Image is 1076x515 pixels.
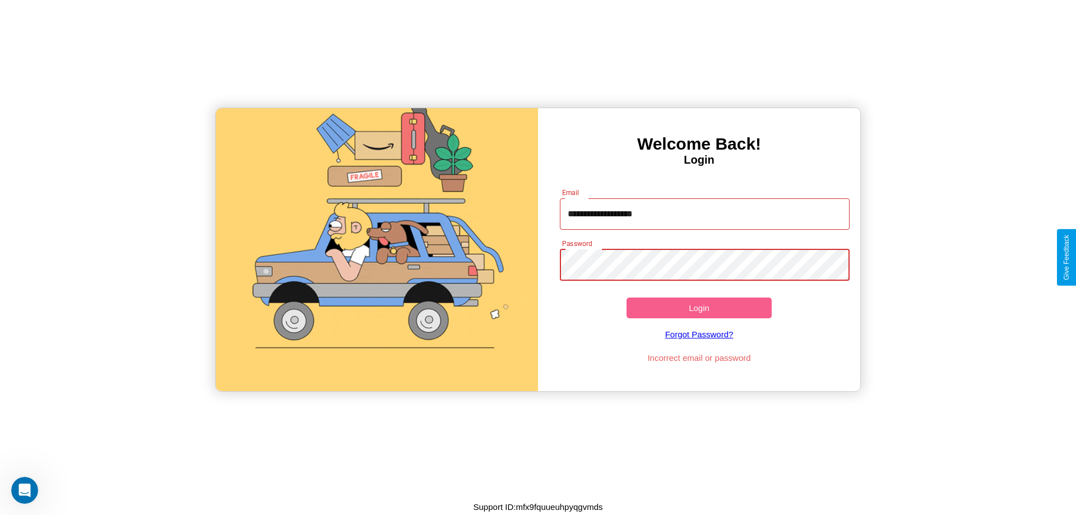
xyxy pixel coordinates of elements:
p: Incorrect email or password [554,350,845,365]
label: Email [562,188,579,197]
h3: Welcome Back! [538,134,860,154]
img: gif [216,108,538,391]
h4: Login [538,154,860,166]
label: Password [562,239,592,248]
button: Login [627,298,772,318]
div: Give Feedback [1063,235,1070,280]
iframe: Intercom live chat [11,477,38,504]
a: Forgot Password? [554,318,845,350]
p: Support ID: mfx9fquueuhpyqgvmds [474,499,603,514]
